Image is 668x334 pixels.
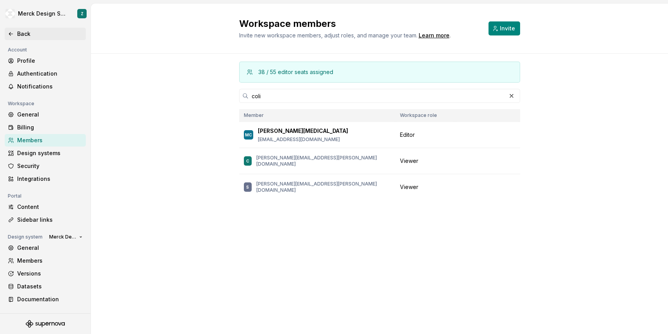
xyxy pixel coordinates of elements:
img: 317a9594-9ec3-41ad-b59a-e557b98ff41d.png [5,9,15,18]
div: Security [17,162,83,170]
div: Members [17,257,83,265]
th: Workspace role [395,109,455,122]
div: Merck Design System [18,10,68,18]
p: [PERSON_NAME][MEDICAL_DATA] [258,127,348,135]
div: 38 / 55 editor seats assigned [258,68,333,76]
a: Integrations [5,173,86,185]
a: Back [5,28,86,40]
a: Profile [5,55,86,67]
div: Workspace [5,99,37,108]
div: Sidebar links [17,216,83,224]
div: Billing [17,124,83,131]
div: Profile [17,57,83,65]
button: Merck Design SystemZ [2,5,89,22]
h2: Workspace members [239,18,479,30]
div: Datasets [17,283,83,290]
a: Datasets [5,280,86,293]
div: Back [17,30,83,38]
div: MC [245,131,252,139]
span: Invite new workspace members, adjust roles, and manage your team. [239,32,417,39]
div: S [246,183,249,191]
div: Integrations [17,175,83,183]
span: . [417,33,451,39]
a: Design systems [5,147,86,159]
div: Versions [17,270,83,277]
button: Invite [489,21,520,35]
div: Z [81,11,83,17]
p: [EMAIL_ADDRESS][DOMAIN_NAME] [258,136,348,143]
div: Design system [5,232,46,242]
span: Editor [400,131,415,139]
a: Members [5,134,86,147]
a: Content [5,201,86,213]
a: Sidebar links [5,214,86,226]
a: General [5,242,86,254]
a: General [5,108,86,121]
a: Notifications [5,80,86,93]
span: Merck Design System [49,234,76,240]
div: General [17,244,83,252]
span: Viewer [400,157,418,165]
input: Search in members... [249,89,506,103]
a: Learn more [419,32,449,39]
div: Portal [5,191,25,201]
div: General [17,111,83,118]
span: Viewer [400,183,418,191]
span: Invite [500,25,515,32]
div: Design systems [17,149,83,157]
a: Documentation [5,293,86,306]
svg: Supernova Logo [26,320,65,328]
div: Documentation [17,295,83,303]
th: Member [239,109,395,122]
div: Notifications [17,83,83,90]
div: Members [17,136,83,144]
a: Billing [5,121,86,134]
p: [PERSON_NAME][EMAIL_ADDRESS][PERSON_NAME][DOMAIN_NAME] [256,181,391,193]
div: Content [17,203,83,211]
div: Authentication [17,70,83,78]
div: Account [5,45,30,55]
a: Versions [5,267,86,280]
a: Authentication [5,67,86,80]
a: Members [5,254,86,267]
p: [PERSON_NAME][EMAIL_ADDRESS][PERSON_NAME][DOMAIN_NAME] [256,155,391,167]
a: Security [5,160,86,172]
div: C [246,157,249,165]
